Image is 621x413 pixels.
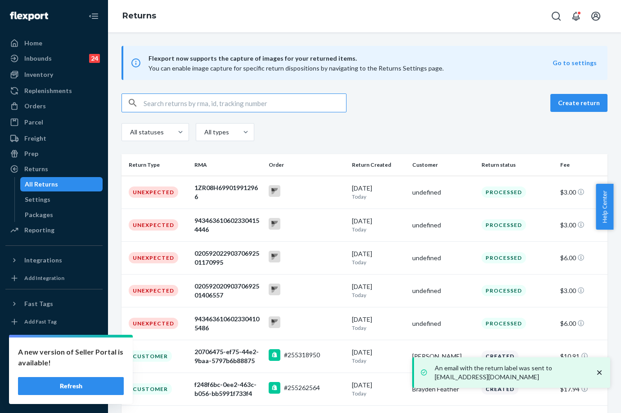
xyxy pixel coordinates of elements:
p: An email with the return label was sent to [EMAIL_ADDRESS][DOMAIN_NAME] [435,364,586,382]
td: $3.00 [557,209,607,241]
div: Customer [129,351,172,362]
div: Unexpected [129,318,178,329]
a: Settings [20,192,103,207]
div: Fast Tags [24,299,53,308]
div: Processed [481,219,526,231]
p: A new version of Seller Portal is available! [18,346,124,368]
div: undefined [412,188,474,197]
div: Home [24,39,42,48]
a: Settings [5,342,103,356]
p: Today [352,258,405,266]
a: Help Center [5,373,103,387]
td: $6.00 [557,307,607,340]
p: Today [352,193,405,200]
div: 02059202290370692501170995 [194,249,261,267]
span: Flexport now supports the capture of images for your returned items. [148,53,553,64]
th: Return status [478,154,557,176]
img: Flexport logo [10,12,48,21]
div: Returns [24,164,48,173]
div: Add Integration [24,274,64,282]
a: Returns [122,11,156,21]
th: Return Type [121,154,191,176]
p: Today [352,357,405,364]
div: [DATE] [352,217,405,233]
div: Unexpected [129,187,178,198]
a: Packages [20,208,103,222]
div: Processed [481,318,526,329]
div: [DATE] [352,348,405,364]
div: [DATE] [352,381,405,397]
a: Parcel [5,115,103,129]
button: Fast Tags [5,297,103,311]
button: Integrations [5,253,103,267]
a: Freight [5,131,103,146]
div: Unexpected [129,285,178,296]
div: Integrations [24,256,62,265]
th: Return Created [348,154,409,176]
button: Open Search Box [547,7,565,25]
div: 1ZR08H699019912966 [194,183,261,201]
input: Search returns by rma, id, tracking number [144,94,346,112]
div: [DATE] [352,282,405,299]
div: Orders [24,102,46,111]
th: Fee [557,154,607,176]
svg: close toast [595,368,604,377]
a: Add Integration [5,271,103,285]
div: All Returns [25,180,58,189]
div: undefined [412,286,474,295]
p: Today [352,226,405,233]
div: 02059202090370692501406557 [194,282,261,300]
div: #255318950 [284,351,320,360]
a: Inventory [5,67,103,82]
div: 9434636106023304154446 [194,216,261,234]
a: Orders [5,99,103,113]
div: Processed [481,285,526,296]
div: undefined [412,253,474,262]
p: Today [352,324,405,332]
div: undefined [412,319,474,328]
div: [DATE] [352,184,405,200]
a: Inbounds24 [5,51,103,66]
div: Inventory [24,70,53,79]
div: Add Fast Tag [24,318,57,325]
p: Today [352,291,405,299]
div: Created [481,383,518,395]
div: Processed [481,187,526,198]
ol: breadcrumbs [115,3,163,29]
a: Prep [5,147,103,161]
a: Home [5,36,103,50]
a: Reporting [5,223,103,237]
div: Created [481,351,518,362]
td: $10.91 [557,340,607,373]
a: All Returns [20,177,103,191]
span: You can enable image capture for specific return dispositions by navigating to the Returns Settin... [148,64,444,72]
button: Refresh [18,377,124,395]
div: undefined [412,221,474,230]
button: Create return [550,94,607,112]
div: Customer [129,383,172,395]
p: Today [352,390,405,397]
div: All statuses [130,128,162,137]
td: $3.00 [557,176,607,209]
th: RMA [191,154,265,176]
div: Freight [24,134,46,143]
button: Help Center [596,184,613,230]
div: Reporting [24,226,54,235]
div: Parcel [24,118,43,127]
div: Unexpected [129,252,178,263]
div: 20706475-ef75-44e2-9baa-5797b6b88875 [194,347,261,365]
div: #255262564 [284,383,320,392]
button: Open account menu [587,7,605,25]
div: [PERSON_NAME] [412,352,474,361]
div: All types [204,128,228,137]
div: Packages [25,210,53,219]
a: Add Fast Tag [5,315,103,329]
div: Unexpected [129,219,178,231]
button: Open notifications [567,7,585,25]
div: Brayden Feather [412,385,474,394]
div: Inbounds [24,54,52,63]
td: $17.94 [557,373,607,405]
a: Talk to Support [5,357,103,372]
div: Prep [24,149,38,158]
